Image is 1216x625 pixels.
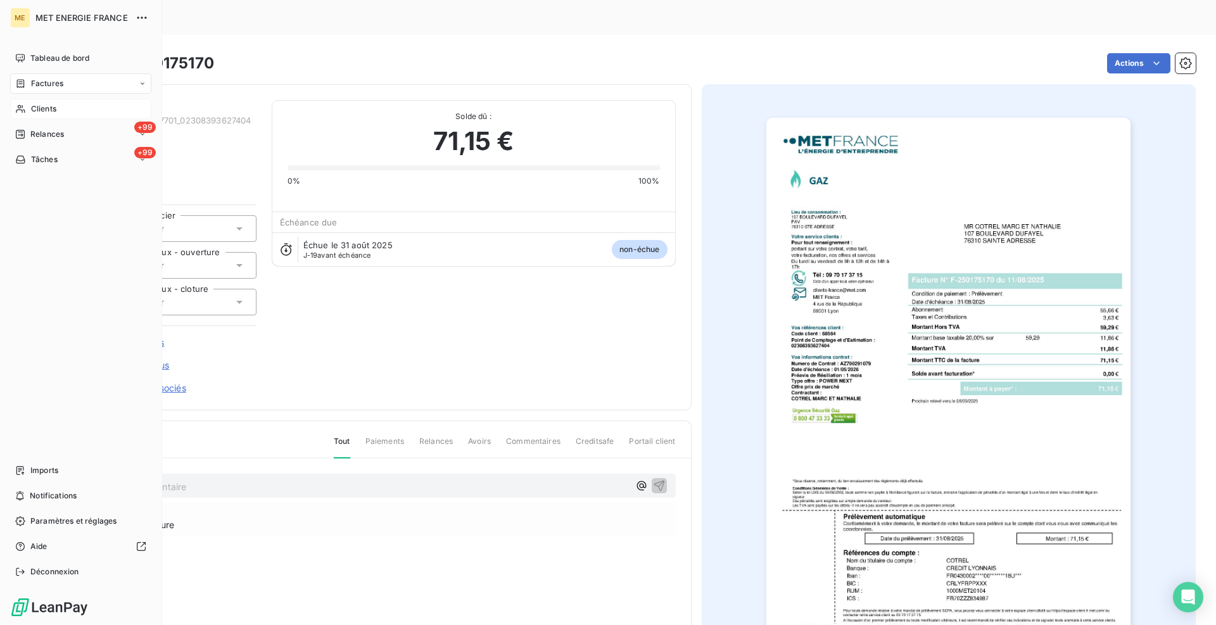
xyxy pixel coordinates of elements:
[629,436,675,457] span: Portail client
[280,217,338,227] span: Échéance due
[30,129,64,140] span: Relances
[576,436,614,457] span: Creditsafe
[638,175,660,187] span: 100%
[134,147,156,158] span: +99
[10,511,151,531] a: Paramètres et réglages
[334,436,350,458] span: Tout
[10,99,151,119] a: Clients
[30,541,47,552] span: Aide
[10,124,151,144] a: +99Relances
[1107,53,1170,73] button: Actions
[31,103,56,115] span: Clients
[30,490,77,502] span: Notifications
[303,251,371,259] span: avant échéance
[10,597,89,617] img: Logo LeanPay
[31,154,58,165] span: Tâches
[419,436,453,457] span: Relances
[10,460,151,481] a: Imports
[612,240,667,259] span: non-échue
[10,536,151,557] a: Aide
[134,122,156,133] span: +99
[506,436,560,457] span: Commentaires
[433,122,514,160] span: 71,15 €
[99,115,256,125] span: METFRA000007701_02308393627404
[10,149,151,170] a: +99Tâches
[288,111,660,122] span: Solde dû :
[118,52,214,75] h3: F-250175170
[365,436,404,457] span: Paiements
[30,465,58,476] span: Imports
[31,78,63,89] span: Factures
[10,73,151,94] a: Factures
[1173,582,1203,612] div: Open Intercom Messenger
[303,240,393,250] span: Échue le 31 août 2025
[468,436,491,457] span: Avoirs
[30,515,117,527] span: Paramètres et réglages
[303,251,318,260] span: J-19
[288,175,300,187] span: 0%
[30,53,89,64] span: Tableau de bord
[10,48,151,68] a: Tableau de bord
[30,566,79,578] span: Déconnexion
